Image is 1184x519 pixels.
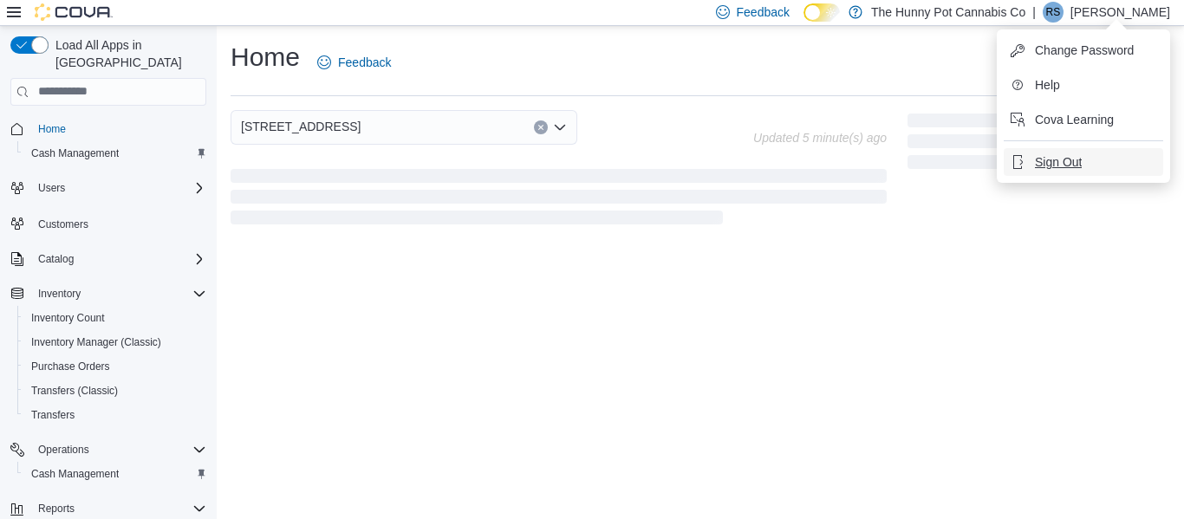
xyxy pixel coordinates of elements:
[24,356,206,377] span: Purchase Orders
[24,405,206,425] span: Transfers
[1004,71,1163,99] button: Help
[231,172,887,228] span: Loading
[38,217,88,231] span: Customers
[1032,2,1036,23] p: |
[17,354,213,379] button: Purchase Orders
[31,311,105,325] span: Inventory Count
[1046,2,1061,23] span: RS
[31,214,95,235] a: Customers
[31,249,81,269] button: Catalog
[24,356,117,377] a: Purchase Orders
[24,380,206,401] span: Transfers (Classic)
[871,2,1025,23] p: The Hunny Pot Cannabis Co
[310,45,398,80] a: Feedback
[31,119,73,139] a: Home
[3,247,213,271] button: Catalog
[31,498,206,519] span: Reports
[24,380,125,401] a: Transfers (Classic)
[17,141,213,165] button: Cash Management
[803,22,804,23] span: Dark Mode
[534,120,548,134] button: Clear input
[31,408,75,422] span: Transfers
[31,283,88,304] button: Inventory
[31,118,206,139] span: Home
[803,3,840,22] input: Dark Mode
[231,40,300,75] h1: Home
[1004,106,1163,133] button: Cova Learning
[38,181,65,195] span: Users
[31,283,206,304] span: Inventory
[31,439,96,460] button: Operations
[17,462,213,486] button: Cash Management
[3,211,213,236] button: Customers
[3,116,213,141] button: Home
[31,146,119,160] span: Cash Management
[31,335,161,349] span: Inventory Manager (Classic)
[1043,2,1064,23] div: Robin Snoek
[31,384,118,398] span: Transfers (Classic)
[38,122,66,136] span: Home
[17,403,213,427] button: Transfers
[24,308,206,328] span: Inventory Count
[1070,2,1170,23] p: [PERSON_NAME]
[31,212,206,234] span: Customers
[753,131,887,145] p: Updated 5 minute(s) ago
[3,282,213,306] button: Inventory
[31,498,81,519] button: Reports
[1035,76,1060,94] span: Help
[24,464,126,484] a: Cash Management
[1004,148,1163,176] button: Sign Out
[1035,42,1134,59] span: Change Password
[31,178,72,198] button: Users
[31,439,206,460] span: Operations
[1004,36,1163,64] button: Change Password
[49,36,206,71] span: Load All Apps in [GEOGRAPHIC_DATA]
[24,308,112,328] a: Inventory Count
[24,143,206,164] span: Cash Management
[338,54,391,71] span: Feedback
[35,3,113,21] img: Cova
[31,467,119,481] span: Cash Management
[1035,153,1082,171] span: Sign Out
[38,502,75,516] span: Reports
[1035,111,1114,128] span: Cova Learning
[31,360,110,373] span: Purchase Orders
[737,3,790,21] span: Feedback
[31,178,206,198] span: Users
[3,438,213,462] button: Operations
[24,332,206,353] span: Inventory Manager (Classic)
[24,143,126,164] a: Cash Management
[17,379,213,403] button: Transfers (Classic)
[24,332,168,353] a: Inventory Manager (Classic)
[17,330,213,354] button: Inventory Manager (Classic)
[908,117,1170,172] span: Loading
[31,249,206,269] span: Catalog
[3,176,213,200] button: Users
[17,306,213,330] button: Inventory Count
[24,405,81,425] a: Transfers
[38,443,89,457] span: Operations
[24,464,206,484] span: Cash Management
[241,116,361,137] span: [STREET_ADDRESS]
[38,252,74,266] span: Catalog
[553,120,567,134] button: Open list of options
[38,287,81,301] span: Inventory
